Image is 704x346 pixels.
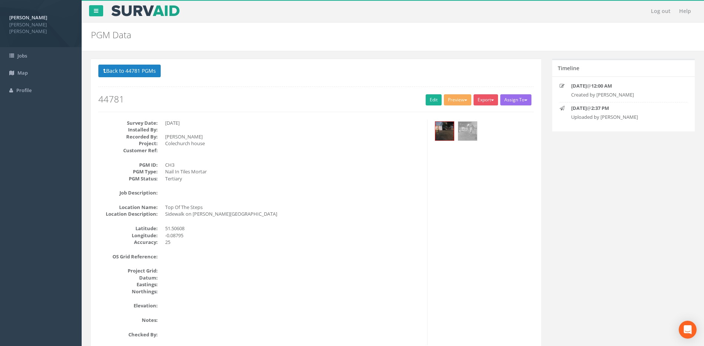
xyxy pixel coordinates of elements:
dd: Sidewalk on [PERSON_NAME][GEOGRAPHIC_DATA] [165,210,422,218]
strong: [DATE] [571,82,587,89]
strong: 12:00 AM [591,82,612,89]
dt: Location Description: [98,210,158,218]
dt: Notes: [98,317,158,324]
dt: Checked By: [98,331,158,338]
dt: Northings: [98,288,158,295]
dt: Recorded By: [98,133,158,140]
strong: [PERSON_NAME] [9,14,47,21]
dt: Accuracy: [98,239,158,246]
dt: Elevation: [98,302,158,309]
img: F5A86C32-E19B-41DE-994C-0A281C11721C_52F714B9-26D1-428D-BA6B-C18CD7D3C152_thumb.jpg [435,122,454,140]
dt: Project: [98,140,158,147]
dd: [PERSON_NAME] [165,133,422,140]
dt: Eastings: [98,281,158,288]
dt: PGM Type: [98,168,158,175]
button: Back to 44781 PGMs [98,65,161,77]
button: Assign To [500,94,531,105]
dt: Location Name: [98,204,158,211]
dt: Longitude: [98,232,158,239]
button: Preview [444,94,471,105]
div: Open Intercom Messenger [679,321,697,339]
dt: PGM ID: [98,161,158,169]
strong: 2:37 PM [591,105,609,111]
dt: Survey Date: [98,120,158,127]
h5: Timeline [558,65,579,71]
dt: Installed By: [98,126,158,133]
span: [PERSON_NAME] [PERSON_NAME] [9,21,72,35]
strong: [DATE] [571,105,587,111]
h2: 44781 [98,94,534,104]
span: Map [17,69,28,76]
img: F5A86C32-E19B-41DE-994C-0A281C11721C_BCD7611A-928C-4B27-B488-F5242509D5A3_thumb.jpg [458,122,477,140]
dd: Top Of The Steps [165,204,422,211]
dd: 51.50608 [165,225,422,232]
dd: Nail In Tiles Mortar [165,168,422,175]
dt: Datum: [98,274,158,281]
dd: CH3 [165,161,422,169]
span: Jobs [17,52,27,59]
button: Export [474,94,498,105]
dt: Customer Ref: [98,147,158,154]
p: Created by [PERSON_NAME] [571,91,676,98]
p: @ [571,82,676,89]
dt: Project Grid: [98,267,158,274]
span: Profile [16,87,32,94]
dd: Colechurch house [165,140,422,147]
p: @ [571,105,676,112]
a: [PERSON_NAME] [PERSON_NAME] [PERSON_NAME] [9,12,72,35]
dt: OS Grid Reference: [98,253,158,260]
dt: Latitude: [98,225,158,232]
dd: Tertiary [165,175,422,182]
a: Edit [426,94,442,105]
dd: [DATE] [165,120,422,127]
dt: Job Description: [98,189,158,196]
dd: 25 [165,239,422,246]
p: Uploaded by [PERSON_NAME] [571,114,676,121]
dd: -0.08795 [165,232,422,239]
h2: PGM Data [91,30,592,40]
dt: PGM Status: [98,175,158,182]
